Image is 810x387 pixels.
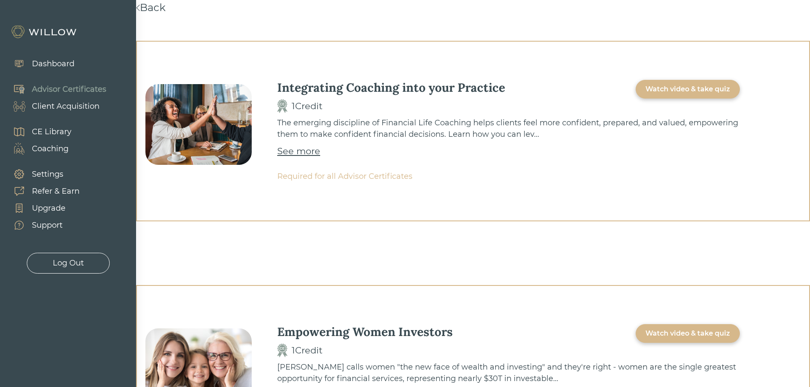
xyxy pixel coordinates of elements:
[32,101,99,112] div: Client Acquisition
[4,200,80,217] a: Upgrade
[4,183,80,200] a: Refer & Earn
[4,81,106,98] a: Advisor Certificates
[645,84,730,94] div: Watch video & take quiz
[277,362,740,384] div: [PERSON_NAME] calls women "the new face of wealth and investing" and they're right - women are th...
[32,58,74,70] div: Dashboard
[4,98,106,115] a: Client Acquisition
[277,80,505,95] div: Integrating Coaching into your Practice
[32,220,63,231] div: Support
[11,25,79,39] img: Willow
[32,169,63,180] div: Settings
[292,99,323,113] div: 1 Credit
[277,324,453,339] div: Empowering Women Investors
[136,5,140,11] img: <
[292,344,323,357] div: 1 Credit
[53,257,84,269] div: Log Out
[4,166,80,183] a: Settings
[4,123,71,140] a: CE Library
[277,171,740,182] div: Required for all Advisor Certificates
[277,117,740,140] div: The emerging discipline of Financial Life Coaching helps clients feel more confident, prepared, a...
[32,143,68,155] div: Coaching
[32,84,106,95] div: Advisor Certificates
[277,144,320,158] a: See more
[4,55,74,72] a: Dashboard
[32,126,71,138] div: CE Library
[136,1,165,14] a: Back
[32,203,65,214] div: Upgrade
[645,328,730,339] div: Watch video & take quiz
[4,140,71,157] a: Coaching
[32,186,80,197] div: Refer & Earn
